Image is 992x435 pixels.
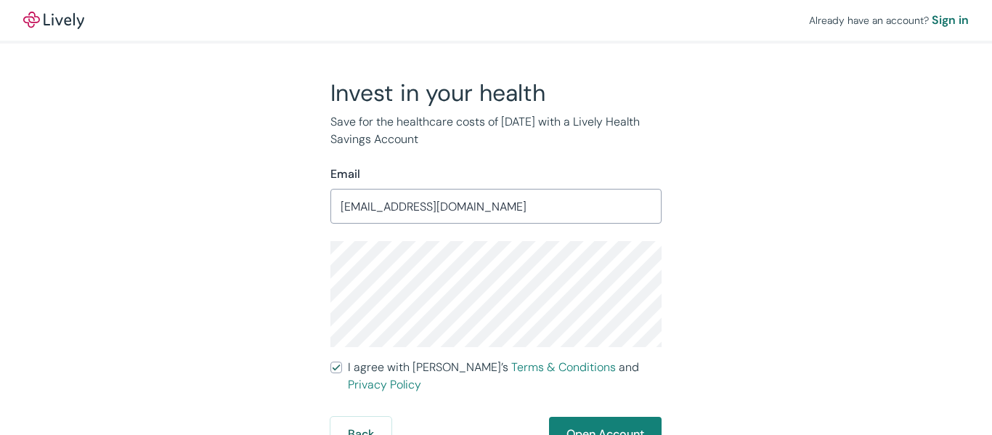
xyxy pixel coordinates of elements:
a: Terms & Conditions [511,359,616,375]
h2: Invest in your health [330,78,662,107]
a: Privacy Policy [348,377,421,392]
a: LivelyLively [23,12,84,29]
a: Sign in [932,12,969,29]
label: Email [330,166,360,183]
div: Already have an account? [809,12,969,29]
span: I agree with [PERSON_NAME]’s and [348,359,662,394]
img: Lively [23,12,84,29]
p: Save for the healthcare costs of [DATE] with a Lively Health Savings Account [330,113,662,148]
